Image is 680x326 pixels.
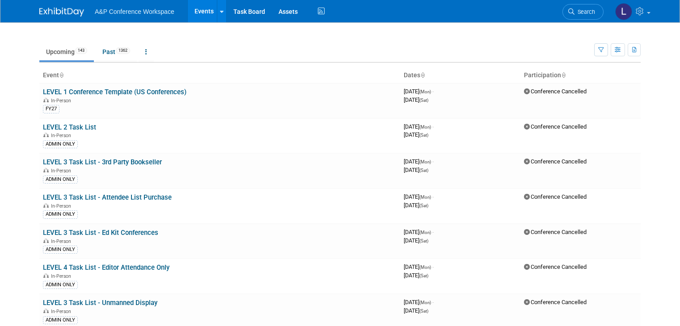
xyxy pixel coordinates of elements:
[419,265,431,270] span: (Mon)
[432,229,434,235] span: -
[561,71,566,79] a: Sort by Participation Type
[51,168,74,174] span: In-Person
[432,263,434,270] span: -
[404,167,428,173] span: [DATE]
[51,98,74,104] span: In-Person
[404,307,428,314] span: [DATE]
[43,88,186,96] a: LEVEL 1 Conference Template (US Conferences)
[419,300,431,305] span: (Mon)
[43,309,49,313] img: In-Person Event
[404,229,434,235] span: [DATE]
[43,193,172,201] a: LEVEL 3 Task List - Attendee List Purchase
[524,299,587,305] span: Conference Cancelled
[524,263,587,270] span: Conference Cancelled
[39,43,94,60] a: Upcoming143
[43,210,78,218] div: ADMIN ONLY
[432,299,434,305] span: -
[404,158,434,165] span: [DATE]
[524,88,587,95] span: Conference Cancelled
[420,71,425,79] a: Sort by Start Date
[404,88,434,95] span: [DATE]
[96,43,137,60] a: Past1362
[43,140,78,148] div: ADMIN ONLY
[43,263,169,272] a: LEVEL 4 Task List - Editor Attendance Only
[419,89,431,94] span: (Mon)
[75,47,87,54] span: 143
[432,158,434,165] span: -
[43,133,49,137] img: In-Person Event
[400,68,520,83] th: Dates
[39,8,84,17] img: ExhibitDay
[432,88,434,95] span: -
[562,4,604,20] a: Search
[432,193,434,200] span: -
[39,68,400,83] th: Event
[419,203,428,208] span: (Sat)
[404,299,434,305] span: [DATE]
[404,202,428,209] span: [DATE]
[43,98,49,102] img: In-Person Event
[51,203,74,209] span: In-Person
[43,246,78,254] div: ADMIN ONLY
[51,273,74,279] span: In-Person
[432,123,434,130] span: -
[51,309,74,314] span: In-Person
[419,273,428,278] span: (Sat)
[43,281,78,289] div: ADMIN ONLY
[419,125,431,130] span: (Mon)
[574,8,595,15] span: Search
[419,98,428,103] span: (Sat)
[43,176,78,184] div: ADMIN ONLY
[43,238,49,243] img: In-Person Event
[524,123,587,130] span: Conference Cancelled
[43,158,162,166] a: LEVEL 3 Task List - 3rd Party Bookseller
[520,68,641,83] th: Participation
[419,168,428,173] span: (Sat)
[51,238,74,244] span: In-Person
[404,237,428,244] span: [DATE]
[524,229,587,235] span: Conference Cancelled
[404,131,428,138] span: [DATE]
[419,133,428,138] span: (Sat)
[95,8,174,15] span: A&P Conference Workspace
[43,105,59,113] div: FY27
[43,316,78,324] div: ADMIN ONLY
[51,133,74,138] span: In-Person
[43,299,157,307] a: LEVEL 3 Task List - Unmanned Display
[43,273,49,278] img: In-Person Event
[615,3,632,20] img: Lucy Harper
[419,238,428,243] span: (Sat)
[116,47,130,54] span: 1362
[419,309,428,313] span: (Sat)
[43,123,96,131] a: LEVEL 2 Task List
[404,272,428,279] span: [DATE]
[419,195,431,200] span: (Mon)
[404,193,434,200] span: [DATE]
[404,263,434,270] span: [DATE]
[404,123,434,130] span: [DATE]
[419,159,431,164] span: (Mon)
[419,230,431,235] span: (Mon)
[524,158,587,165] span: Conference Cancelled
[59,71,63,79] a: Sort by Event Name
[43,168,49,172] img: In-Person Event
[43,229,158,237] a: LEVEL 3 Task List - Ed Kit Conferences
[524,193,587,200] span: Conference Cancelled
[404,96,428,103] span: [DATE]
[43,203,49,208] img: In-Person Event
